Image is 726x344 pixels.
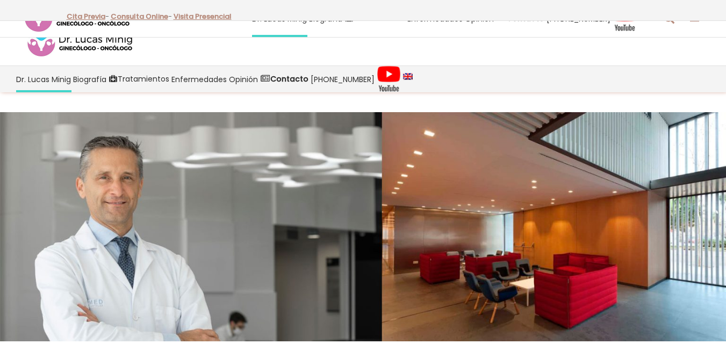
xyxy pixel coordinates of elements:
a: language english [402,66,414,92]
span: Opinión [229,73,258,85]
a: Cita Previa [67,11,105,21]
a: Videos Youtube Ginecología [376,66,402,92]
img: Videos Youtube Ginecología [377,65,401,92]
a: [PHONE_NUMBER] [310,66,376,92]
span: [PHONE_NUMBER] [311,73,375,85]
a: Dr. Lucas Minig [15,66,72,92]
strong: Contacto [270,74,308,84]
a: Opinión [228,66,259,92]
a: Biografía [72,66,107,92]
span: Tratamientos [118,73,169,85]
a: Contacto [259,66,310,92]
img: language english [403,73,413,79]
p: - [67,10,109,24]
span: Enfermedades [171,73,227,85]
a: Tratamientos [107,66,170,92]
a: Consulta Online [111,11,168,21]
p: - [111,10,172,24]
img: Videos Youtube Ginecología [613,5,637,32]
span: Biografía [73,73,106,85]
a: Visita Presencial [174,11,232,21]
span: Dr. Lucas Minig [16,73,71,85]
a: Enfermedades [170,66,228,92]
